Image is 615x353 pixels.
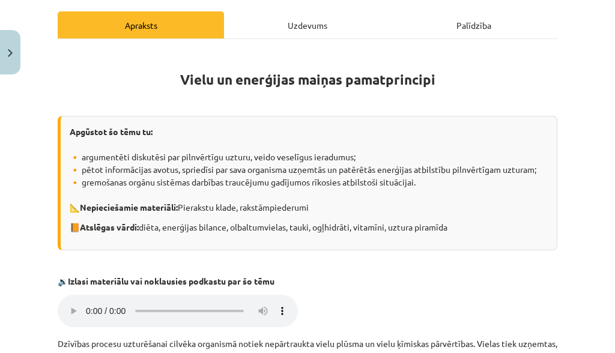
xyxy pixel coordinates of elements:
[58,11,224,38] div: Apraksts
[70,189,548,214] p: 📐 Pierakstu klade, rakstāmpiederumi
[68,276,274,286] strong: Izlasi materiālu vai noklausies podkastu par šo tēmu
[224,11,390,38] div: Uzdevums
[180,71,435,88] strong: Vielu un enerģijas maiņas pamatprincipi
[58,262,557,288] p: 🔉
[70,221,548,234] p: 📙 diēta, enerģijas bilance, olbaltumvielas, tauki, ogļhidrāti, vitamīni, uztura piramīda
[8,49,13,57] img: icon-close-lesson-0947bae3869378f0d4975bcd49f059093ad1ed9edebbc8119c70593378902aed.svg
[58,295,298,327] audio: Jūsu pārlūkprogramma neatbalsta audio atskaņošanu.
[58,116,557,250] div: 🔸 argumentēti diskutēsi par pilnvērtīgu uzturu, veido veselīgus ieradumus; 🔸 pētot informācijas a...
[80,222,139,232] strong: Atslēgas vārdi:
[70,126,153,137] strong: Apgūstot šo tēmu tu:
[80,202,178,213] strong: Nepieciešamie materiāli:
[391,11,557,38] div: Palīdzība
